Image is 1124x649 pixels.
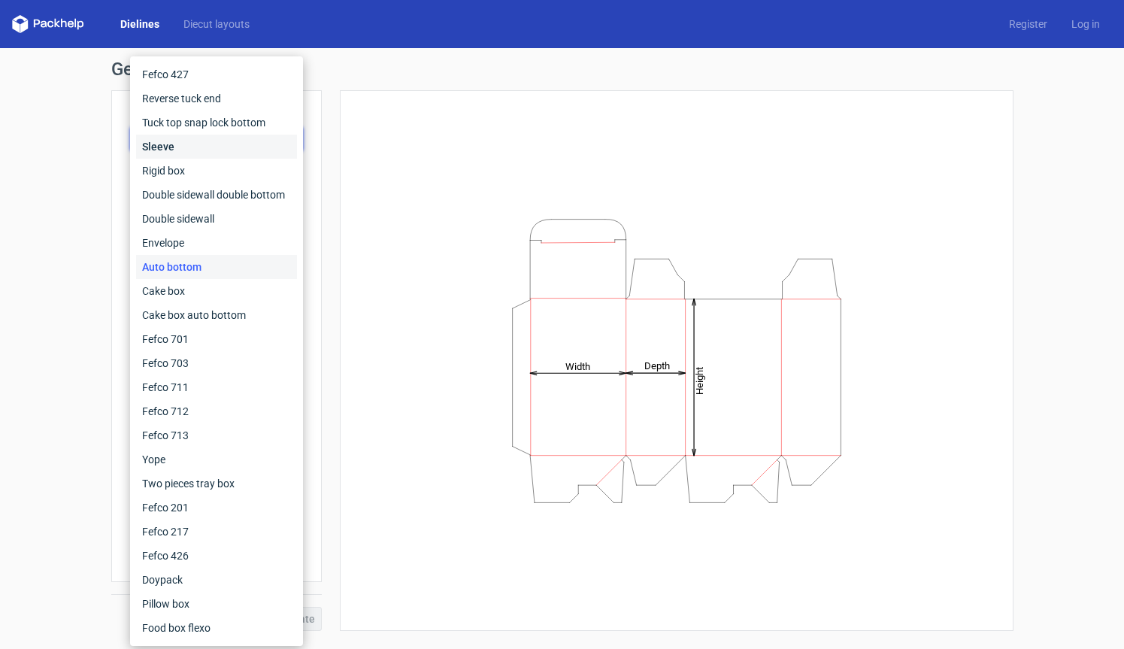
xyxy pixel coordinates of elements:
div: Double sidewall [136,207,297,231]
div: Fefco 217 [136,520,297,544]
div: Fefco 701 [136,327,297,351]
a: Diecut layouts [171,17,262,32]
div: Two pieces tray box [136,472,297,496]
tspan: Depth [644,360,669,372]
div: Tuck top snap lock bottom [136,111,297,135]
div: Rigid box [136,159,297,183]
a: Dielines [108,17,171,32]
div: Fefco 712 [136,399,297,423]
div: Yope [136,447,297,472]
div: Food box flexo [136,616,297,640]
tspan: Height [693,366,704,394]
div: Fefco 713 [136,423,297,447]
a: Register [997,17,1059,32]
div: Sleeve [136,135,297,159]
div: Fefco 427 [136,62,297,86]
div: Reverse tuck end [136,86,297,111]
div: Auto bottom [136,255,297,279]
div: Double sidewall double bottom [136,183,297,207]
div: Envelope [136,231,297,255]
div: Fefco 201 [136,496,297,520]
div: Doypack [136,568,297,592]
div: Fefco 703 [136,351,297,375]
h1: Generate new dieline [111,60,1013,78]
div: Pillow box [136,592,297,616]
div: Cake box [136,279,297,303]
div: Fefco 711 [136,375,297,399]
tspan: Width [565,360,589,372]
div: Cake box auto bottom [136,303,297,327]
div: Fefco 426 [136,544,297,568]
a: Log in [1059,17,1112,32]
